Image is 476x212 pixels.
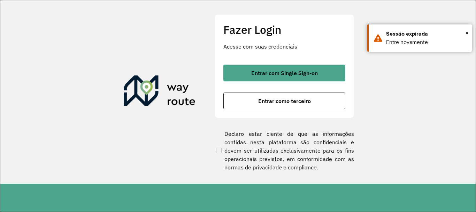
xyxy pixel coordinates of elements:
div: Sessão expirada [386,30,467,38]
img: Roteirizador AmbevTech [124,75,195,109]
div: Entre novamente [386,38,467,46]
button: button [223,93,345,109]
label: Declaro estar ciente de que as informações contidas nesta plataforma são confidenciais e devem se... [215,130,354,171]
span: Entrar com Single Sign-on [251,70,318,76]
p: Acesse com suas credenciais [223,42,345,51]
span: Entrar como terceiro [258,98,311,104]
h2: Fazer Login [223,23,345,36]
span: × [465,28,469,38]
button: Close [465,28,469,38]
button: button [223,65,345,81]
